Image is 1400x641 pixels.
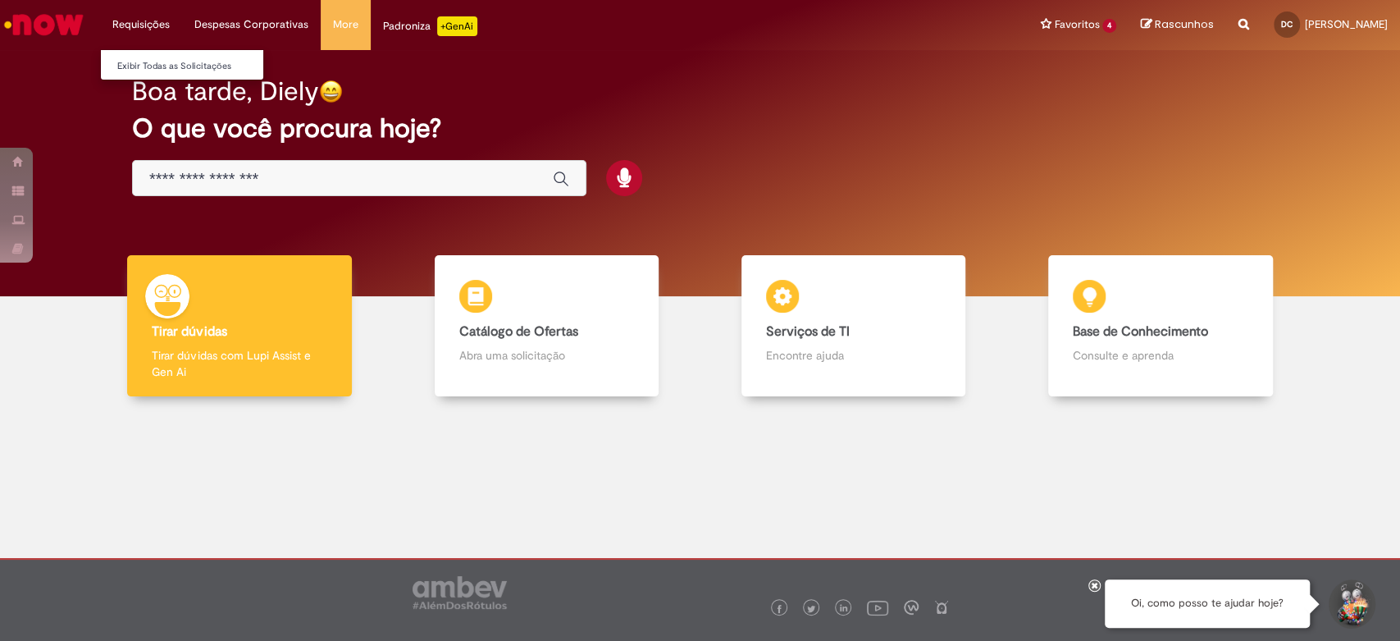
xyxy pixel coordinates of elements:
img: logo_footer_workplace.png [904,600,919,615]
p: Tirar dúvidas com Lupi Assist e Gen Ai [152,347,326,380]
div: Oi, como posso te ajudar hoje? [1105,579,1310,628]
b: Base de Conhecimento [1073,323,1208,340]
img: logo_footer_ambev_rotulo_gray.png [413,576,507,609]
ul: Requisições [100,49,264,80]
h2: Boa tarde, Diely [132,77,319,106]
img: logo_footer_youtube.png [867,597,888,618]
span: Favoritos [1054,16,1099,33]
img: logo_footer_linkedin.png [840,604,848,614]
b: Tirar dúvidas [152,323,226,340]
a: Catálogo de Ofertas Abra uma solicitação [393,255,700,397]
img: logo_footer_facebook.png [775,605,783,613]
span: 4 [1102,19,1116,33]
p: +GenAi [437,16,477,36]
span: DC [1281,19,1293,30]
a: Serviços de TI Encontre ajuda [700,255,1007,397]
a: Exibir Todas as Solicitações [101,57,281,76]
a: Tirar dúvidas Tirar dúvidas com Lupi Assist e Gen Ai [86,255,393,397]
span: Requisições [112,16,170,33]
img: ServiceNow [2,8,86,41]
p: Consulte e aprenda [1073,347,1247,364]
p: Encontre ajuda [766,347,941,364]
button: Iniciar Conversa de Suporte [1326,579,1375,629]
div: Padroniza [383,16,477,36]
span: More [333,16,358,33]
a: Base de Conhecimento Consulte e aprenda [1007,255,1314,397]
img: logo_footer_naosei.png [934,600,949,615]
span: [PERSON_NAME] [1305,17,1388,31]
h2: O que você procura hoje? [132,114,1268,143]
b: Catálogo de Ofertas [459,323,578,340]
img: logo_footer_twitter.png [807,605,815,613]
span: Rascunhos [1155,16,1214,32]
a: Rascunhos [1141,17,1214,33]
b: Serviços de TI [766,323,850,340]
p: Abra uma solicitação [459,347,634,364]
img: happy-face.png [319,80,343,103]
span: Despesas Corporativas [194,16,308,33]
